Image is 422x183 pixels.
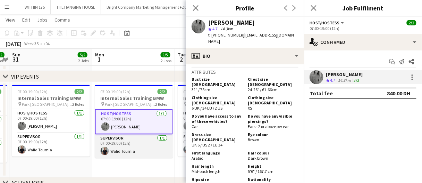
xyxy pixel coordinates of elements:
span: Park [GEOGRAPHIC_DATA], [GEOGRAPHIC_DATA] [105,102,155,107]
div: 2 Jobs [161,58,172,63]
a: Comms [52,15,73,24]
span: 14.3km [219,26,235,31]
span: 24-26" / 61-66cm [248,87,278,92]
div: 07:00-19:00 (12h) [310,26,416,31]
span: 4.7 [212,26,218,31]
a: Edit [19,15,33,24]
span: 5'6" / 167.7 cm [248,169,273,174]
span: Car [192,124,198,129]
div: [DATE] [6,40,22,47]
h5: Nationality [248,177,298,182]
app-job-card: 07:00-19:00 (12h)2/2Internal Sales Training BMW Park [GEOGRAPHIC_DATA], [GEOGRAPHIC_DATA]2 RolesH... [12,85,90,157]
app-card-role: Supervisor1/107:00-19:00 (12h)Walid Toumia [95,134,173,158]
span: Sun [12,51,20,58]
span: Ears - 2 or above per ear [248,124,289,129]
app-card-role: Host/Hostess1/107:00-19:00 (12h)[PERSON_NAME] [12,109,90,133]
span: 6 UK / 34 EU / 2 US [192,105,222,111]
h5: Hair length [192,164,242,169]
span: 07:00-19:00 (12h) [184,89,214,94]
h3: Internal Sales Training BMW [12,95,90,101]
div: 840.00 DH [387,90,411,97]
h5: Bust size [DEMOGRAPHIC_DATA] [192,77,242,87]
a: View [3,15,18,24]
div: VIP EVENTS [11,73,39,80]
button: THE HANGING HOUSE [51,0,101,14]
span: Brown [248,137,259,142]
span: Mid-back length [192,169,220,174]
span: 1 [94,55,104,63]
span: Edit [22,17,30,23]
h3: Profile [186,3,304,13]
span: 2/2 [158,89,167,94]
h3: Attributes [192,69,298,75]
div: 14.3km [337,78,353,83]
span: Dark brown [248,156,268,161]
span: Jobs [37,17,48,23]
h5: Height [248,164,298,169]
span: 07:00-19:00 (12h) [101,89,131,94]
div: [PERSON_NAME] [208,19,255,26]
h5: Do you have access to any of these vehicles? [192,113,242,124]
app-skills-label: 3/3 [354,78,360,83]
h3: Internal Sales Training BMW [178,95,256,101]
h3: Internal Sales Training BMW [95,95,173,101]
span: 31" / 78cm [192,87,210,92]
button: Host/Hostess [310,20,345,25]
span: Mon [95,51,104,58]
h5: First language [192,150,242,156]
div: [PERSON_NAME] [326,71,363,78]
span: Tue [178,51,186,58]
div: Total fee [310,90,333,97]
h5: Dress size [DEMOGRAPHIC_DATA] [192,132,242,142]
h5: Eye colour [248,132,298,137]
span: | [EMAIL_ADDRESS][DOMAIN_NAME] [208,32,296,44]
span: Park [GEOGRAPHIC_DATA], [GEOGRAPHIC_DATA] [22,102,73,107]
div: +04 [43,41,50,46]
h5: Clothing size [DEMOGRAPHIC_DATA] [192,95,242,105]
span: 2 Roles [73,102,84,107]
app-card-role: Supervisor1/107:00-19:00 (12h)Walid Toumia [12,133,90,157]
span: 07:00-19:00 (12h) [18,89,48,94]
span: 2 Roles [155,102,167,107]
h3: Job Fulfilment [304,3,422,13]
div: Confirmed [304,34,422,50]
div: 2 Jobs [78,58,89,63]
app-card-role: Host/Hostess1/107:00-19:00 (12h)[PERSON_NAME] [95,109,173,134]
h5: Clothing size [DEMOGRAPHIC_DATA] [248,95,298,105]
span: t. [PHONE_NUMBER] [208,32,244,38]
span: 2/2 [75,89,84,94]
span: UK 6 / US 2 / EU 34 [192,142,222,148]
app-card-role: Supervisor1/107:00-19:00 (12h)Walid Toumia [178,133,256,157]
button: WITHIN 175 [19,0,51,14]
span: 2 [177,55,186,63]
span: Comms [54,17,70,23]
span: XS [248,105,252,111]
a: Jobs [34,15,50,24]
span: 5/5 [161,52,170,57]
span: 4.7 [330,78,336,83]
h5: Do you have any visible piercings? [248,113,298,124]
div: Bio [186,48,304,64]
app-job-card: 07:00-19:00 (12h)2/2Internal Sales Training BMW Park [GEOGRAPHIC_DATA], [GEOGRAPHIC_DATA]2 RolesH... [95,85,173,158]
app-job-card: 07:00-19:00 (12h)2/2Internal Sales Training BMW Park [GEOGRAPHIC_DATA], [GEOGRAPHIC_DATA]2 RolesH... [178,85,256,157]
span: Week 35 [23,41,40,46]
span: 5/5 [78,52,87,57]
span: Arabic [192,156,203,161]
app-card-role: Host/Hostess1/107:00-19:00 (12h)[PERSON_NAME] [178,109,256,133]
span: View [6,17,15,23]
button: Bright Company Marketing Management FZCO [101,0,196,14]
h5: Chest size [DEMOGRAPHIC_DATA] [248,77,298,87]
span: 2/2 [407,20,416,25]
span: 31 [11,55,20,63]
span: Host/Hostess [310,20,340,25]
h5: Hair colour [248,150,298,156]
